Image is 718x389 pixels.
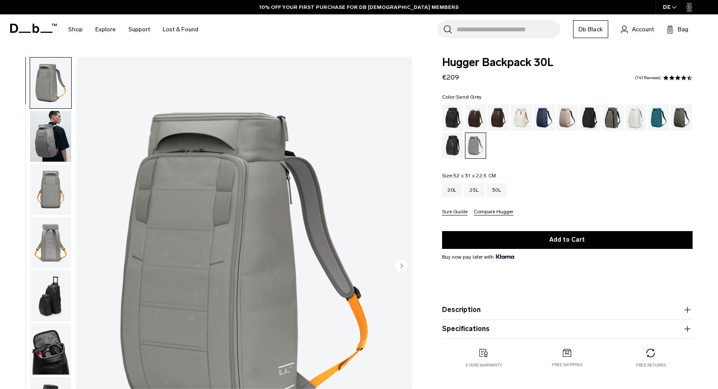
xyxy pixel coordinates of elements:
button: Specifications [442,324,693,334]
a: 10% OFF YOUR FIRST PURCHASE FOR DB [DEMOGRAPHIC_DATA] MEMBERS [259,3,459,11]
button: Bag [667,24,688,34]
img: Hugger Backpack 30L Sand Grey [30,270,71,321]
button: Add to Cart [442,231,693,249]
img: Hugger Backpack 30L Sand Grey [30,217,71,268]
a: Explore [95,14,116,44]
a: Account [621,24,654,34]
a: Shop [68,14,83,44]
button: Hugger Backpack 30L Sand Grey [30,110,72,162]
button: Hugger Backpack 30L Sand Grey [30,164,72,215]
a: Sand Grey [465,132,486,159]
button: Next slide [395,259,408,273]
a: 25L [464,183,484,197]
a: Espresso [488,105,509,131]
a: Moss Green [671,105,692,131]
button: Hugger Backpack 30L Sand Grey [30,270,72,322]
a: Clean Slate [625,105,646,131]
a: Db Black [573,20,608,38]
span: Bag [678,25,688,34]
a: Oatmilk [511,105,532,131]
img: Hugger Backpack 30L Sand Grey [30,111,71,162]
button: Hugger Backpack 30L Sand Grey [30,323,72,375]
a: Cappuccino [465,105,486,131]
legend: Color: [442,94,482,99]
img: Hugger Backpack 30L Sand Grey [30,164,71,215]
a: Fogbow Beige [557,105,578,131]
button: Hugger Backpack 30L Sand Grey [30,57,72,109]
span: Hugger Backpack 30L [442,57,693,68]
a: Reflective Black [442,132,463,159]
img: Hugger Backpack 30L Sand Grey [30,58,71,108]
button: Compare Hugger [474,209,513,215]
a: Support [128,14,150,44]
a: 20L [442,183,462,197]
p: Free shipping [552,362,583,368]
a: Black Out [442,105,463,131]
span: 52 x 31 x 22.5 CM [454,173,496,179]
span: Account [632,25,654,34]
button: Hugger Backpack 30L Sand Grey [30,217,72,268]
a: 30L [487,183,506,197]
a: Midnight Teal [648,105,669,131]
a: Charcoal Grey [579,105,601,131]
button: Size Guide [442,209,468,215]
a: Forest Green [602,105,623,131]
p: 2 year warranty [465,362,502,368]
img: {"height" => 20, "alt" => "Klarna"} [496,254,514,259]
p: Free returns [636,362,666,368]
button: Description [442,305,693,315]
span: Sand Grey [456,94,481,100]
span: €209 [442,73,459,81]
nav: Main Navigation [62,14,205,44]
a: 741 reviews [635,76,661,80]
img: Hugger Backpack 30L Sand Grey [30,324,71,375]
span: Buy now pay later with [442,253,514,261]
legend: Size: [442,173,496,178]
a: Lost & Found [163,14,198,44]
a: Blue Hour [534,105,555,131]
